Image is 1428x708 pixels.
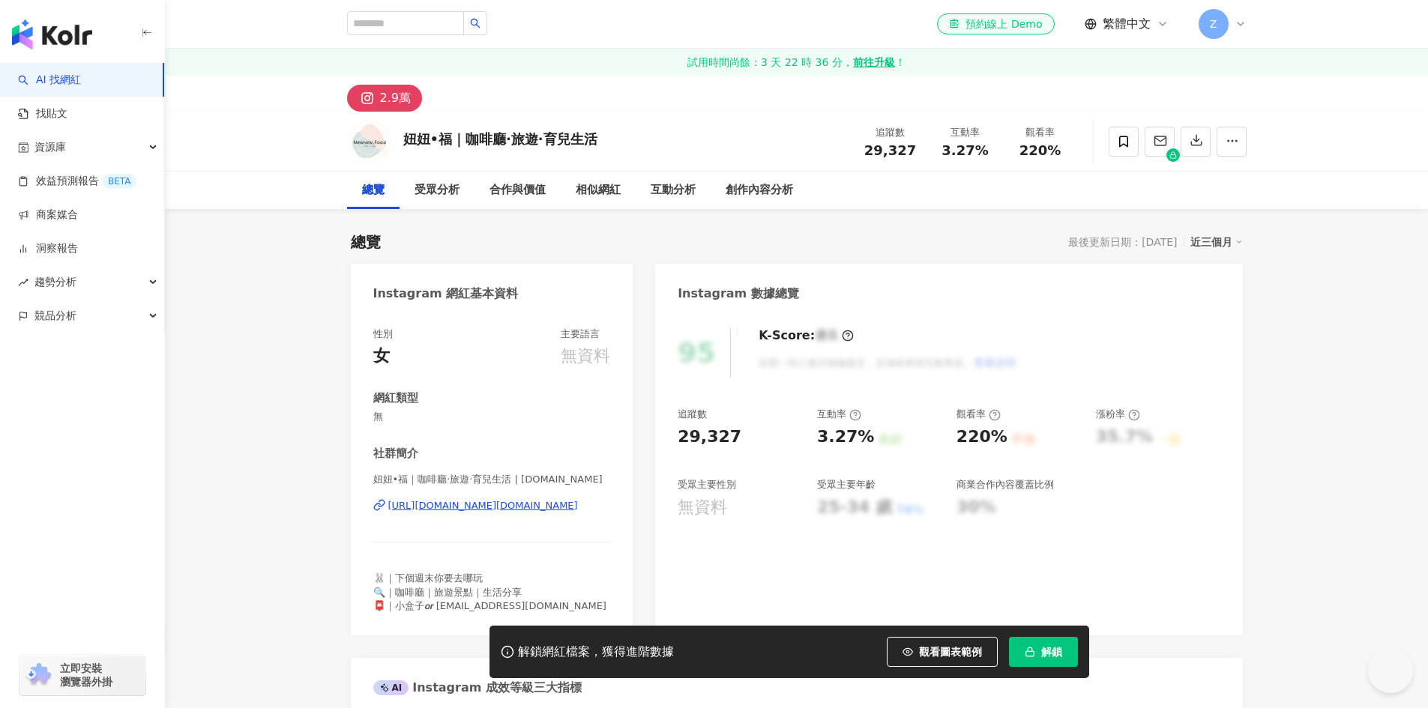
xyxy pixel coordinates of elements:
[864,142,916,158] span: 29,327
[60,662,112,689] span: 立即安裝 瀏覽器外掛
[373,473,611,486] span: 妞妞•福｜咖啡廳·旅遊·育兒生活 | [DOMAIN_NAME]
[1009,637,1078,667] button: 解鎖
[18,241,78,256] a: 洞察報告
[489,181,546,199] div: 合作與價值
[576,181,621,199] div: 相似網紅
[817,426,874,449] div: 3.27%
[373,680,409,695] div: AI
[373,390,418,406] div: 網紅類型
[373,410,611,423] span: 無
[1096,408,1140,421] div: 漲粉率
[351,232,381,252] div: 總覽
[678,426,741,449] div: 29,327
[415,181,460,199] div: 受眾分析
[347,119,392,164] img: KOL Avatar
[678,285,799,302] div: Instagram 數據總覽
[380,88,411,109] div: 2.9萬
[18,208,78,223] a: 商案媒合
[19,655,145,695] a: chrome extension立即安裝 瀏覽器外掛
[817,408,861,421] div: 互動率
[34,299,76,333] span: 競品分析
[12,19,92,49] img: logo
[373,680,582,696] div: Instagram 成效等級三大指標
[1012,125,1069,140] div: 觀看率
[34,130,66,164] span: 資源庫
[373,499,611,512] a: [URL][DOMAIN_NAME][DOMAIN_NAME]
[518,644,674,660] div: 解鎖網紅檔案，獲得進階數據
[1068,236,1177,248] div: 最後更新日期：[DATE]
[887,637,998,667] button: 觀看圖表範例
[956,408,1001,421] div: 觀看率
[817,478,876,491] div: 受眾主要年齡
[678,408,707,421] div: 追蹤數
[1041,646,1062,658] span: 解鎖
[470,18,480,28] span: search
[347,85,422,112] button: 2.9萬
[942,143,988,158] span: 3.27%
[1190,232,1243,252] div: 近三個月
[956,426,1007,449] div: 220%
[403,130,597,148] div: 妞妞•福｜咖啡廳·旅遊·育兒生活
[862,125,919,140] div: 追蹤數
[362,181,385,199] div: 總覽
[853,55,895,70] strong: 前往升級
[956,478,1054,491] div: 商業合作內容覆蓋比例
[759,327,854,344] div: K-Score :
[24,663,53,687] img: chrome extension
[373,327,393,341] div: 性別
[373,285,519,302] div: Instagram 網紅基本資料
[1103,16,1151,32] span: 繁體中文
[937,125,994,140] div: 互動率
[949,16,1042,31] div: 預約線上 Demo
[18,106,67,121] a: 找貼文
[726,181,793,199] div: 創作內容分析
[937,13,1054,34] a: 預約線上 Demo
[373,345,390,368] div: 女
[18,277,28,288] span: rise
[561,345,610,368] div: 無資料
[919,646,982,658] span: 觀看圖表範例
[388,499,578,512] div: [URL][DOMAIN_NAME][DOMAIN_NAME]
[651,181,696,199] div: 互動分析
[373,572,606,611] span: 🐰｜下個週末你要去哪玩 🔍｜咖啡廳｜旅遊景點｜生活分享 📮｜小盒子𝙤𝙧 [EMAIL_ADDRESS][DOMAIN_NAME]
[1019,143,1061,158] span: 220%
[34,265,76,299] span: 趨勢分析
[561,327,600,341] div: 主要語言
[678,496,727,519] div: 無資料
[1210,16,1217,32] span: Z
[678,478,736,491] div: 受眾主要性別
[165,49,1428,76] a: 試用時間尚餘：3 天 22 時 36 分，前往升級！
[373,446,418,462] div: 社群簡介
[18,73,81,88] a: searchAI 找網紅
[18,174,136,189] a: 效益預測報告BETA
